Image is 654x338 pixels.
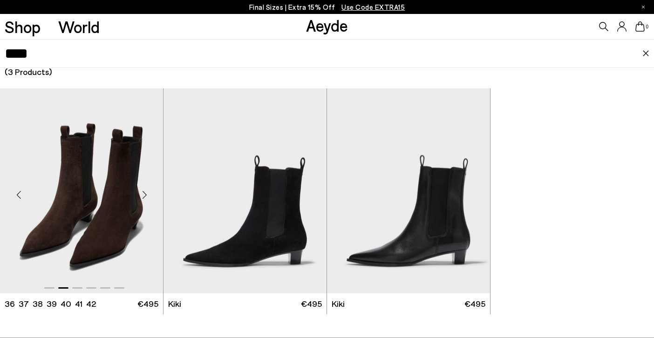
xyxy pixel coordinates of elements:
img: Kiki Suede Chelsea Boots [163,88,327,293]
li: 39 [47,298,57,310]
span: Navigate to /collections/ss25-final-sizes [341,3,405,11]
img: Kiki Leather Chelsea Boots [327,88,490,293]
ul: variant [5,298,93,310]
a: Next slide Previous slide [327,88,490,293]
div: Next slide [130,181,158,209]
p: Final Sizes | Extra 15% Off [249,1,405,13]
li: 40 [61,298,71,310]
li: 38 [33,298,43,310]
span: €495 [301,298,322,310]
span: €495 [137,298,158,310]
span: €495 [464,298,485,310]
a: Next slide Previous slide [163,88,327,293]
span: 0 [645,24,649,29]
li: 41 [75,298,82,310]
span: Kiki [168,298,181,310]
a: Kiki €495 [163,293,327,314]
a: Aeyde [306,15,348,35]
img: close.svg [642,50,650,57]
a: Shop [5,19,41,35]
a: 0 [635,21,645,32]
div: Previous slide [5,181,33,209]
span: Kiki [332,298,345,310]
a: World [58,19,100,35]
li: 42 [86,298,96,310]
li: 37 [19,298,29,310]
li: 36 [5,298,15,310]
div: 1 / 6 [327,88,490,293]
a: Kiki €495 [327,293,490,314]
div: 1 / 6 [163,88,327,293]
